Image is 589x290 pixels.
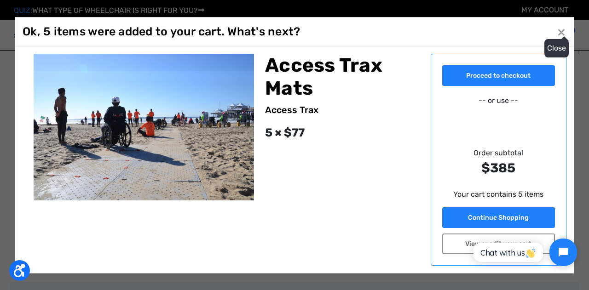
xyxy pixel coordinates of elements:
a: View or edit your cart [442,233,555,254]
span: × [557,23,566,40]
h2: Access Trax Mats [265,54,419,100]
div: 5 × $77 [265,124,419,142]
iframe: Tidio Chat [463,231,585,274]
div: Access Trax [265,103,419,117]
img: Access Trax Mats [34,54,254,201]
a: Proceed to checkout [442,65,555,86]
h1: Ok, 5 items were added to your cart. What's next? [23,25,300,39]
a: Continue Shopping [442,207,555,228]
strong: $385 [442,159,555,178]
p: -- or use -- [442,95,555,106]
div: Order subtotal [442,148,555,178]
p: Your cart contains 5 items [442,189,555,200]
